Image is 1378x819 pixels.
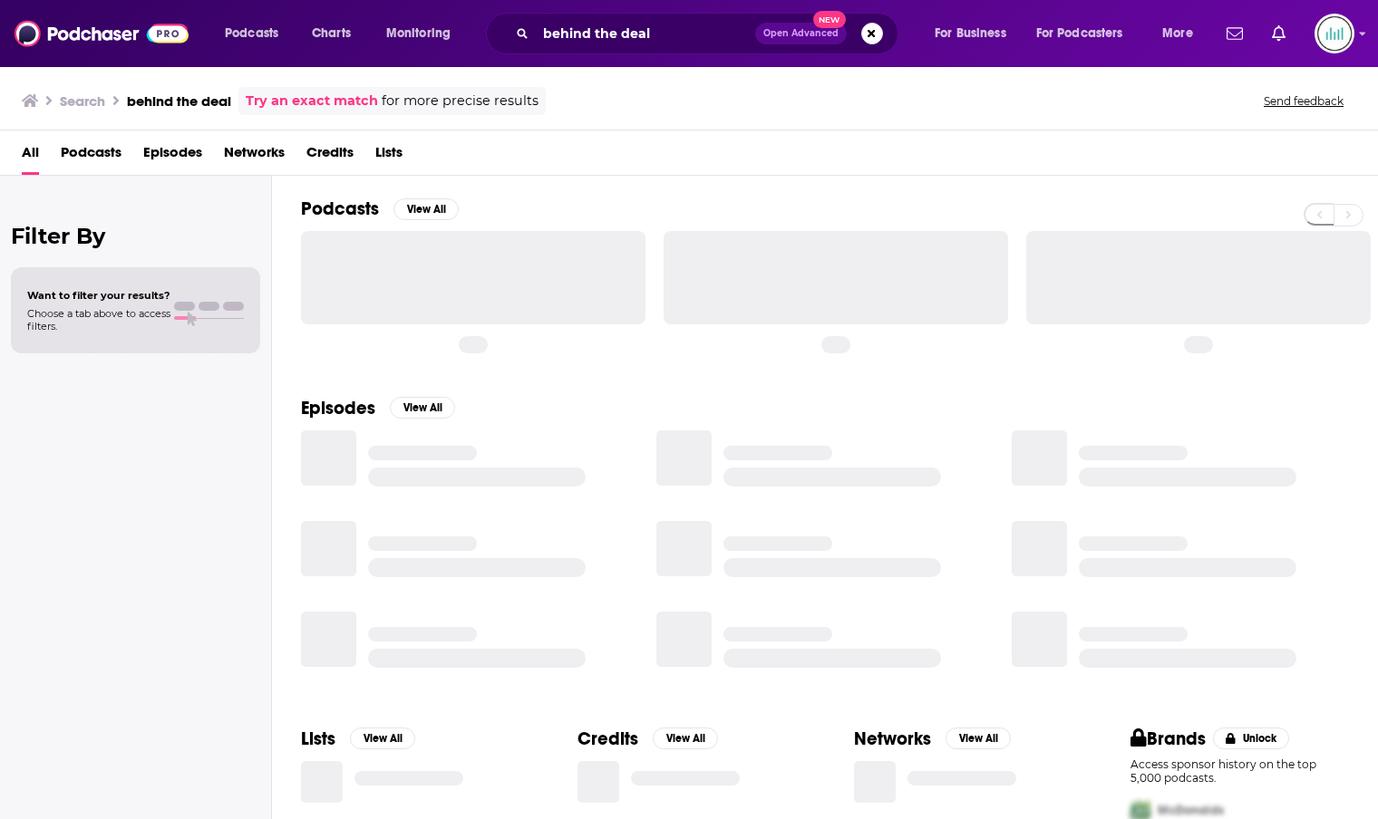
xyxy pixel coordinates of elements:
[813,11,846,28] span: New
[935,21,1006,46] span: For Business
[301,397,375,419] h2: Episodes
[312,21,351,46] span: Charts
[1258,93,1349,109] button: Send feedback
[143,138,202,175] a: Episodes
[854,727,1011,750] a: NetworksView All
[301,727,335,750] h2: Lists
[11,223,260,249] h2: Filter By
[946,727,1011,749] button: View All
[577,727,638,750] h2: Credits
[301,727,415,750] a: ListsView All
[393,198,459,220] button: View All
[755,23,847,44] button: Open AdvancedNew
[27,289,170,302] span: Want to filter your results?
[246,91,378,111] a: Try an exact match
[375,138,403,175] a: Lists
[1219,18,1250,49] a: Show notifications dropdown
[1158,803,1224,818] span: McDonalds
[390,397,455,419] button: View All
[1036,21,1123,46] span: For Podcasters
[1131,727,1206,750] h2: Brands
[301,397,455,419] a: EpisodesView All
[1150,19,1216,48] button: open menu
[22,138,39,175] a: All
[577,727,718,750] a: CreditsView All
[27,307,170,332] span: Choose a tab above to access filters.
[374,19,474,48] button: open menu
[224,138,285,175] a: Networks
[61,138,121,175] a: Podcasts
[60,92,105,110] h3: Search
[503,13,916,54] div: Search podcasts, credits, & more...
[301,198,379,220] h2: Podcasts
[1315,14,1354,53] button: Show profile menu
[1265,18,1293,49] a: Show notifications dropdown
[854,727,931,750] h2: Networks
[1162,21,1193,46] span: More
[763,29,839,38] span: Open Advanced
[536,19,755,48] input: Search podcasts, credits, & more...
[225,21,278,46] span: Podcasts
[386,21,451,46] span: Monitoring
[350,727,415,749] button: View All
[127,92,231,110] h3: behind the deal
[1024,19,1150,48] button: open menu
[212,19,302,48] button: open menu
[15,16,189,51] img: Podchaser - Follow, Share and Rate Podcasts
[1213,727,1290,749] button: Unlock
[300,19,362,48] a: Charts
[1131,757,1349,785] p: Access sponsor history on the top 5,000 podcasts.
[301,198,459,220] a: PodcastsView All
[382,91,539,111] span: for more precise results
[306,138,354,175] a: Credits
[1315,14,1354,53] span: Logged in as podglomerate
[922,19,1029,48] button: open menu
[653,727,718,749] button: View All
[1315,14,1354,53] img: User Profile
